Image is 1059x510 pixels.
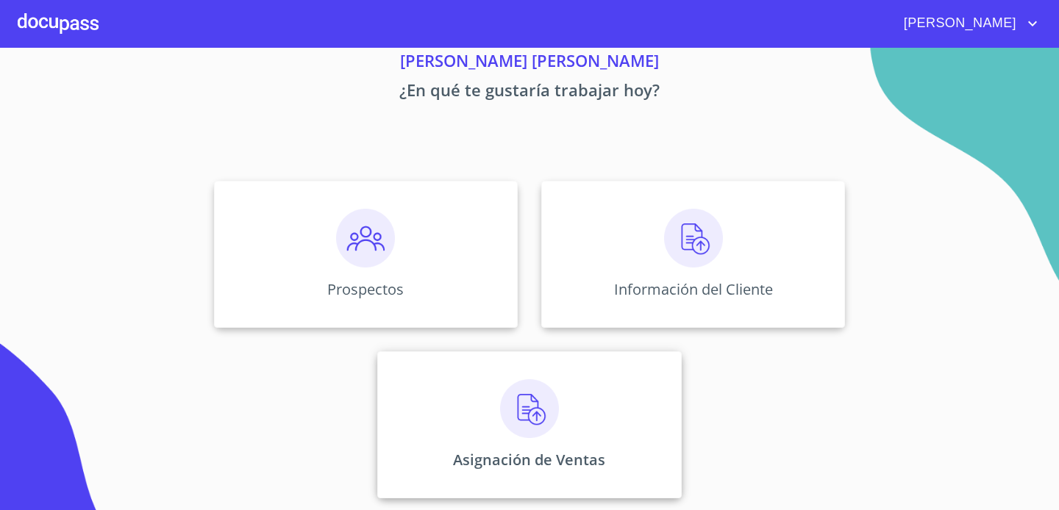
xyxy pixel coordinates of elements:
span: [PERSON_NAME] [893,12,1024,35]
img: carga.png [500,379,559,438]
p: ¿En qué te gustaría trabajar hoy? [76,78,983,107]
p: Asignación de Ventas [453,450,605,470]
img: carga.png [664,209,723,267]
p: [PERSON_NAME] [PERSON_NAME] [76,49,983,78]
button: account of current user [893,12,1041,35]
p: Prospectos [327,279,404,299]
p: Información del Cliente [614,279,773,299]
img: prospectos.png [336,209,395,267]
